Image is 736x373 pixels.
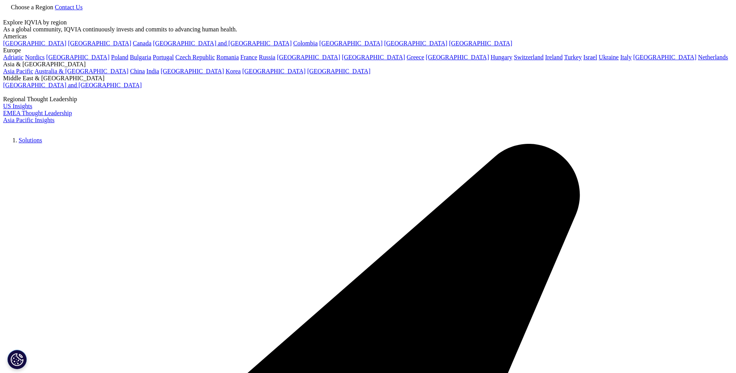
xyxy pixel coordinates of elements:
[175,54,215,60] a: Czech Republic
[514,54,543,60] a: Switzerland
[407,54,424,60] a: Greece
[35,68,128,74] a: Australia & [GEOGRAPHIC_DATA]
[633,54,696,60] a: [GEOGRAPHIC_DATA]
[146,68,159,74] a: India
[3,75,733,82] div: Middle East & [GEOGRAPHIC_DATA]
[3,54,23,60] a: Adriatic
[426,54,489,60] a: [GEOGRAPHIC_DATA]
[277,54,340,60] a: [GEOGRAPHIC_DATA]
[19,137,42,143] a: Solutions
[620,54,632,60] a: Italy
[259,54,275,60] a: Russia
[319,40,383,47] a: [GEOGRAPHIC_DATA]
[3,110,72,116] a: EMEA Thought Leadership
[3,117,54,123] a: Asia Pacific Insights
[241,54,258,60] a: France
[3,103,32,109] a: US Insights
[46,54,109,60] a: [GEOGRAPHIC_DATA]
[153,40,291,47] a: [GEOGRAPHIC_DATA] and [GEOGRAPHIC_DATA]
[133,40,151,47] a: Canada
[545,54,563,60] a: Ireland
[564,54,582,60] a: Turkey
[3,96,733,103] div: Regional Thought Leadership
[3,26,733,33] div: As a global community, IQVIA continuously invests and commits to advancing human health.
[3,68,33,74] a: Asia Pacific
[153,54,174,60] a: Portugal
[342,54,405,60] a: [GEOGRAPHIC_DATA]
[25,54,45,60] a: Nordics
[3,47,733,54] div: Europe
[307,68,371,74] a: [GEOGRAPHIC_DATA]
[130,68,145,74] a: China
[3,33,733,40] div: Americas
[3,40,66,47] a: [GEOGRAPHIC_DATA]
[7,350,27,369] button: Cookies Settings
[384,40,447,47] a: [GEOGRAPHIC_DATA]
[225,68,241,74] a: Korea
[11,4,53,10] span: Choose a Region
[449,40,512,47] a: [GEOGRAPHIC_DATA]
[293,40,318,47] a: Colombia
[584,54,597,60] a: Israel
[130,54,151,60] a: Bulgaria
[216,54,239,60] a: Romania
[3,82,142,88] a: [GEOGRAPHIC_DATA] and [GEOGRAPHIC_DATA]
[68,40,131,47] a: [GEOGRAPHIC_DATA]
[3,19,733,26] div: Explore IQVIA by region
[242,68,305,74] a: [GEOGRAPHIC_DATA]
[3,61,733,68] div: Asia & [GEOGRAPHIC_DATA]
[55,4,83,10] a: Contact Us
[698,54,728,60] a: Netherlands
[161,68,224,74] a: [GEOGRAPHIC_DATA]
[599,54,619,60] a: Ukraine
[490,54,512,60] a: Hungary
[111,54,128,60] a: Poland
